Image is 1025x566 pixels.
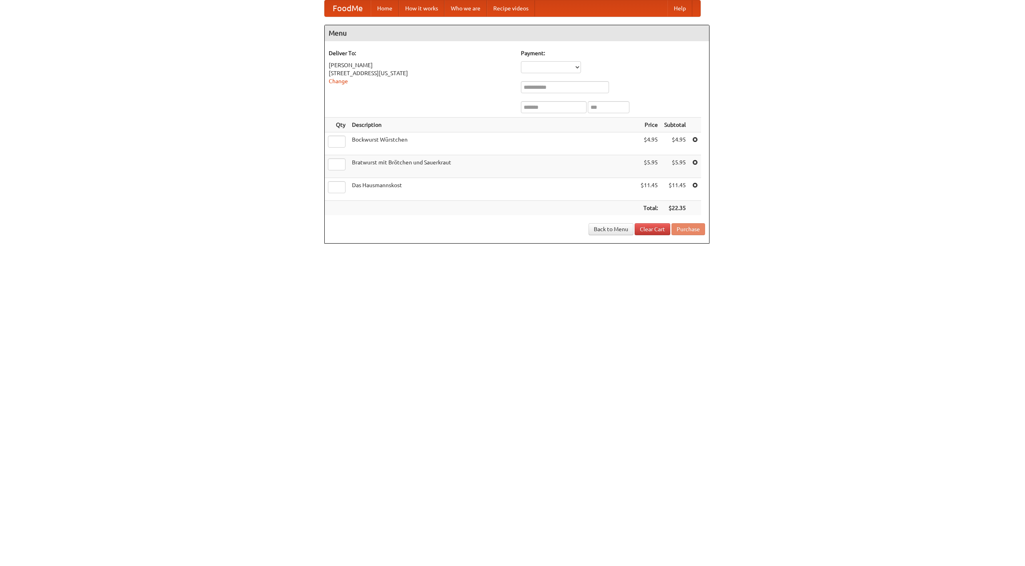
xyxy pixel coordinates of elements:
[667,0,692,16] a: Help
[329,49,513,57] h5: Deliver To:
[661,201,689,216] th: $22.35
[349,178,637,201] td: Das Hausmannskost
[637,118,661,132] th: Price
[349,132,637,155] td: Bockwurst Würstchen
[637,201,661,216] th: Total:
[637,155,661,178] td: $5.95
[661,118,689,132] th: Subtotal
[325,0,371,16] a: FoodMe
[349,118,637,132] th: Description
[637,178,661,201] td: $11.45
[329,78,348,84] a: Change
[329,69,513,77] div: [STREET_ADDRESS][US_STATE]
[635,223,670,235] a: Clear Cart
[661,155,689,178] td: $5.95
[637,132,661,155] td: $4.95
[399,0,444,16] a: How it works
[349,155,637,178] td: Bratwurst mit Brötchen und Sauerkraut
[487,0,535,16] a: Recipe videos
[589,223,633,235] a: Back to Menu
[325,118,349,132] th: Qty
[661,178,689,201] td: $11.45
[444,0,487,16] a: Who we are
[329,61,513,69] div: [PERSON_NAME]
[325,25,709,41] h4: Menu
[671,223,705,235] button: Purchase
[521,49,705,57] h5: Payment:
[661,132,689,155] td: $4.95
[371,0,399,16] a: Home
